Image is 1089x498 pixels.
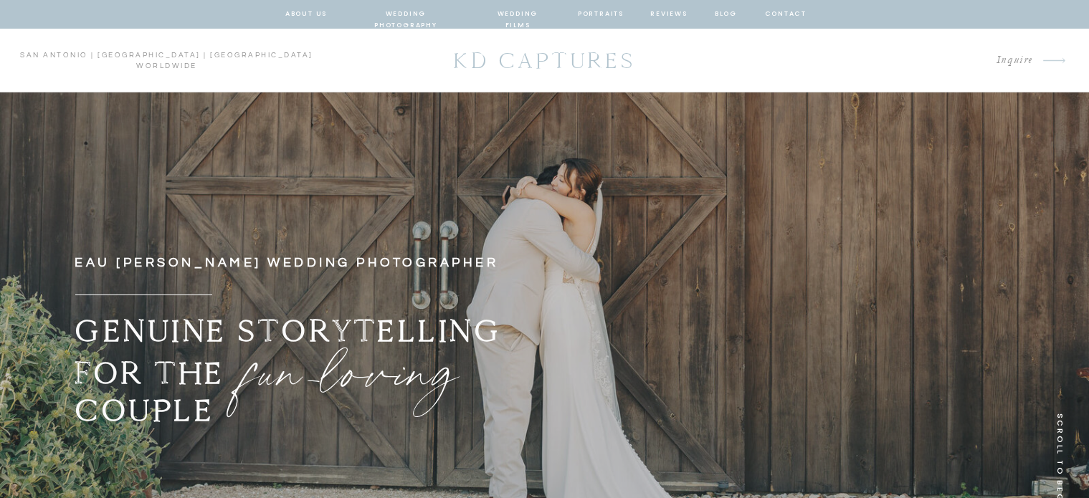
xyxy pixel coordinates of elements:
b: Eau [PERSON_NAME] wedding photographer [75,256,498,269]
p: fun-loving [244,328,576,400]
a: wedding films [484,8,552,21]
a: KD CAPTURES [446,41,644,80]
a: about us [285,8,328,21]
p: san antonio | [GEOGRAPHIC_DATA] | [GEOGRAPHIC_DATA] worldwide [20,50,313,72]
a: wedding photography [353,8,459,21]
a: portraits [578,8,624,21]
b: COUPLE [75,391,214,429]
a: contact [765,8,805,21]
a: reviews [650,8,688,21]
b: GENUINE STORYTELLING FOR THE [75,312,502,392]
a: Inquire [871,51,1034,70]
a: blog [713,8,739,21]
